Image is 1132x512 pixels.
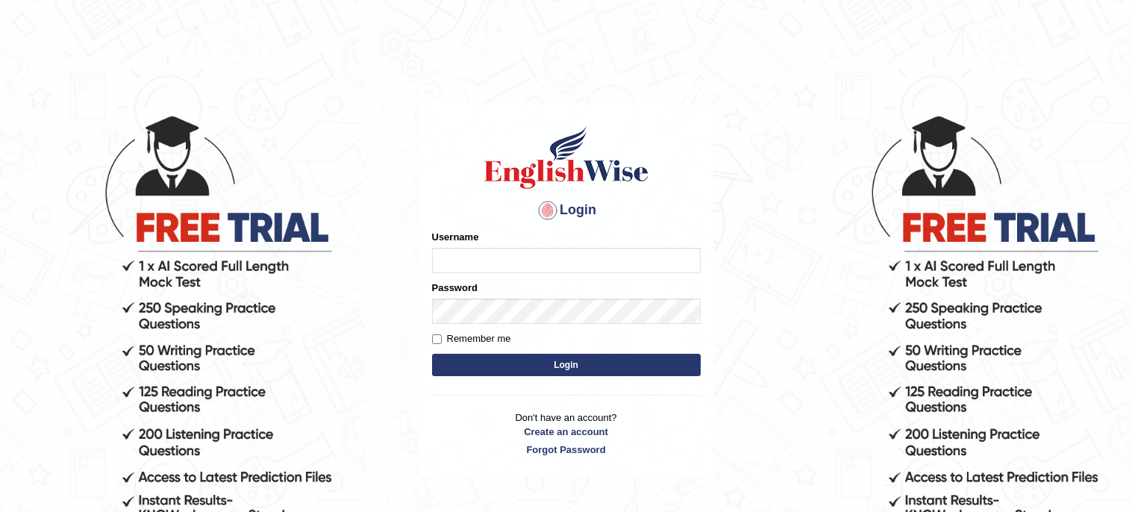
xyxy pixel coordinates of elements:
a: Create an account [432,425,701,439]
img: Logo of English Wise sign in for intelligent practice with AI [481,124,651,191]
button: Login [432,354,701,376]
label: Remember me [432,331,511,346]
input: Remember me [432,334,442,344]
label: Password [432,281,478,295]
a: Forgot Password [432,443,701,457]
label: Username [432,230,479,244]
h4: Login [432,199,701,222]
p: Don't have an account? [432,410,701,457]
